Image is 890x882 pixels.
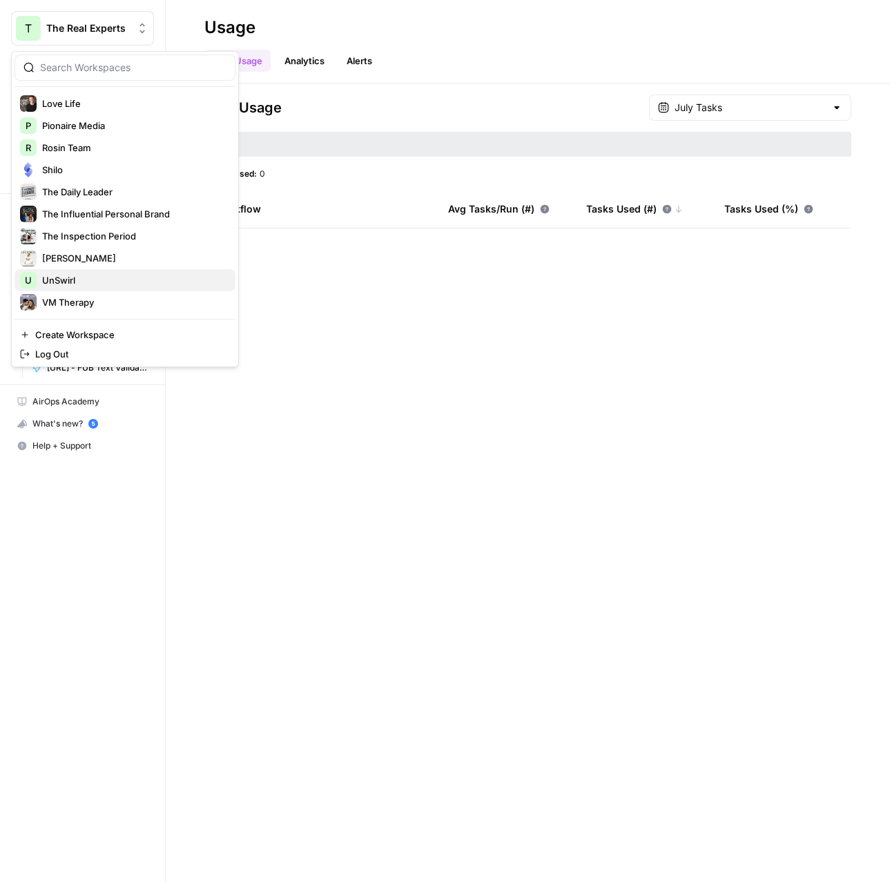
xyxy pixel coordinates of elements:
a: AirOps Academy [11,391,154,413]
img: The Influential Personal Brand Logo [20,206,37,222]
button: Help + Support [11,435,154,457]
div: Avg Tasks/Run (#) [448,190,550,228]
span: The Real Experts [46,21,130,35]
span: The Influential Personal Brand [42,207,224,221]
a: Analytics [276,50,333,72]
span: 0 [260,168,265,179]
div: Workspace: The Real Experts [11,51,239,367]
a: Task Usage [204,50,271,72]
span: T [25,20,32,37]
text: 5 [91,420,95,427]
a: [URL] - FUB Text Validator [26,357,154,379]
span: U [25,273,32,287]
span: Pionaire Media [42,119,224,133]
div: What's new? [12,413,153,434]
span: P [26,119,31,133]
div: Tasks Used (#) [586,190,683,228]
input: Search Workspaces [40,61,226,75]
span: [URL] - FUB Text Validator [47,362,148,374]
span: Log Out [35,347,224,361]
span: Love Life [42,97,224,110]
a: Alerts [338,50,380,72]
button: Workspace: The Real Experts [11,11,154,46]
span: [PERSON_NAME] [42,251,224,265]
span: Rosin Team [42,141,224,155]
img: The Daily Leader Logo [20,184,37,200]
img: Tracy O’Malley Logo [20,250,37,266]
a: Log Out [14,344,235,364]
img: Shilo Logo [20,161,37,178]
span: VM Therapy [42,295,224,309]
span: The Inspection Period [42,229,224,243]
div: Tasks Used (%) [724,190,813,228]
span: The Daily Leader [42,185,224,199]
span: Help + Support [32,440,148,452]
a: 5 [88,419,98,429]
img: The Inspection Period Logo [20,228,37,244]
span: Create Workspace [35,328,224,342]
img: Love Life Logo [20,95,37,112]
span: AirOps Academy [32,395,148,408]
span: R [26,141,31,155]
input: July Tasks [675,101,826,115]
span: Shilo [42,163,224,177]
a: Create Workspace [14,325,235,344]
span: UnSwirl [42,273,224,287]
div: Workflow [215,190,426,228]
div: Usage [204,17,255,39]
span: Task Usage [204,98,282,117]
button: What's new? 5 [11,413,154,435]
img: VM Therapy Logo [20,294,37,311]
